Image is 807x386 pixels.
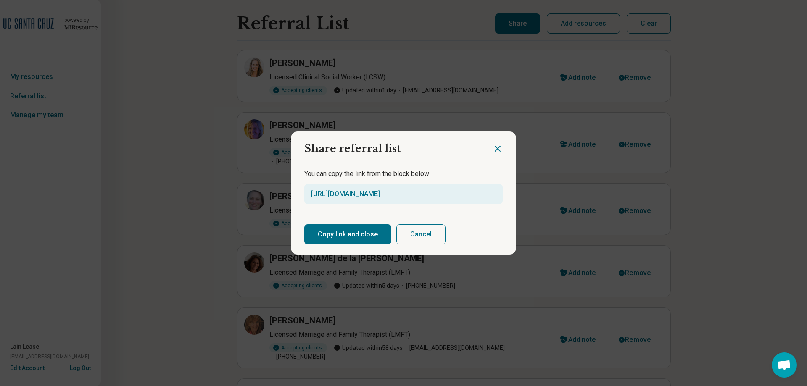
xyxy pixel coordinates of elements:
[304,224,391,244] button: Copy link and close
[304,169,503,179] p: You can copy the link from the block below
[396,224,446,244] button: Cancel
[291,131,493,159] h2: Share referral list
[311,190,380,198] a: [URL][DOMAIN_NAME]
[493,144,503,154] button: Close dialog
